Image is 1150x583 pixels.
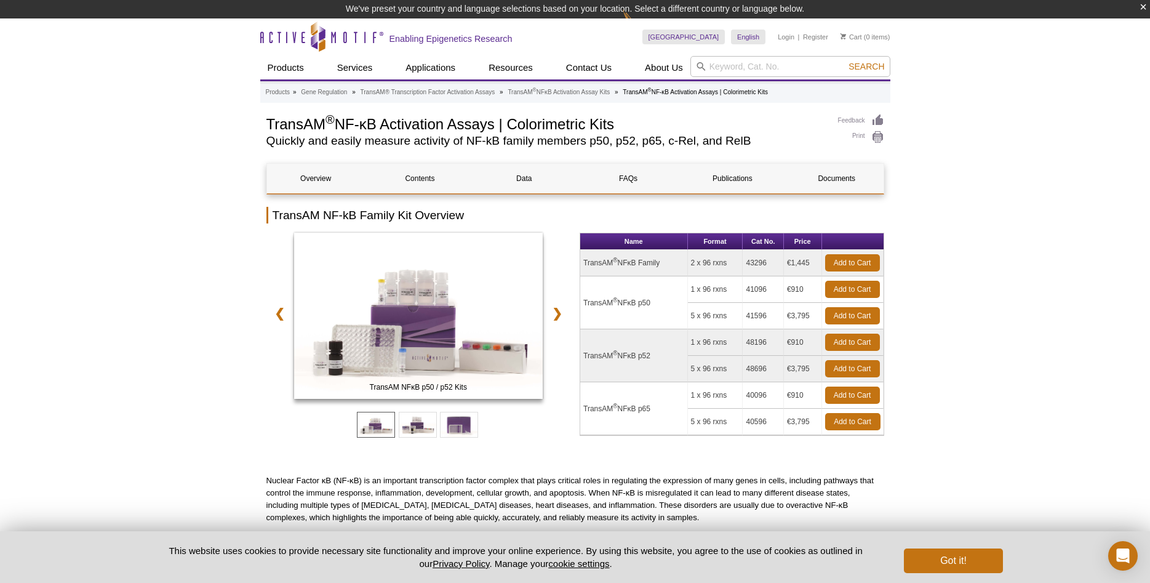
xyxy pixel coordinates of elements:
a: [GEOGRAPHIC_DATA] [642,30,725,44]
li: » [500,89,503,95]
th: Format [688,233,743,250]
a: TransAM® Transcription Factor Activation Assays [361,87,495,98]
th: Name [580,233,688,250]
li: » [352,89,356,95]
a: Login [778,33,794,41]
a: Resources [481,56,540,79]
td: 1 x 96 rxns [688,329,743,356]
td: €910 [784,329,822,356]
a: Cart [841,33,862,41]
span: Search [849,62,884,71]
td: €3,795 [784,409,822,435]
sup: ® [648,87,652,93]
td: TransAM NFκB p65 [580,382,688,435]
sup: ® [325,113,335,126]
td: 41596 [743,303,783,329]
td: TransAM NFκB p50 [580,276,688,329]
td: 5 x 96 rxns [688,409,743,435]
a: Contact Us [559,56,619,79]
td: 5 x 96 rxns [688,303,743,329]
a: Privacy Policy [433,558,489,569]
h2: Quickly and easily measure activity of NF-kB family members p50, p52, p65, c-Rel, and RelB [266,135,826,147]
img: TransAM NFκB p50 / p52 Kits [294,233,543,399]
a: Print [838,131,884,144]
a: TransAM NFκB p50 / p52 Kits [294,233,543,403]
td: €1,445 [784,250,822,276]
p: Nuclear Factor κB (NF-κB) is an important transcription factor complex that plays critical roles ... [266,475,884,524]
a: ❮ [266,299,293,328]
button: Search [845,61,888,72]
a: Register [803,33,828,41]
a: Feedback [838,114,884,127]
h2: Enabling Epigenetics Research [389,33,513,44]
h1: TransAM NF-κB Activation Assays | Colorimetric Kits [266,114,826,132]
a: ❯ [544,299,570,328]
li: | [798,30,800,44]
img: Your Cart [841,33,846,39]
a: Data [475,164,573,193]
td: 48196 [743,329,783,356]
a: Add to Cart [825,334,880,351]
a: Products [260,56,311,79]
td: €3,795 [784,356,822,382]
a: Applications [398,56,463,79]
th: Price [784,233,822,250]
button: cookie settings [548,558,609,569]
sup: ® [613,297,617,304]
td: €910 [784,276,822,303]
a: Add to Cart [825,307,880,324]
sup: ® [613,403,617,409]
td: TransAM NFκB p52 [580,329,688,382]
td: TransAM NFκB Family [580,250,688,276]
a: Overview [267,164,365,193]
li: TransAM NF-κB Activation Assays | Colorimetric Kits [623,89,768,95]
td: 43296 [743,250,783,276]
a: FAQs [579,164,677,193]
a: Gene Regulation [301,87,347,98]
a: Documents [788,164,885,193]
div: Open Intercom Messenger [1108,541,1138,571]
p: This website uses cookies to provide necessary site functionality and improve your online experie... [148,544,884,570]
td: 40096 [743,382,783,409]
a: English [731,30,765,44]
button: Got it! [904,549,1002,573]
a: Add to Cart [825,387,880,404]
td: 1 x 96 rxns [688,276,743,303]
span: TransAM NFκB p50 / p52 Kits [297,381,540,393]
td: 5 x 96 rxns [688,356,743,382]
sup: ® [533,87,537,93]
a: Add to Cart [825,360,880,377]
input: Keyword, Cat. No. [690,56,890,77]
li: » [293,89,297,95]
sup: ® [613,257,617,263]
li: (0 items) [841,30,890,44]
a: Services [330,56,380,79]
a: Publications [684,164,781,193]
td: 1 x 96 rxns [688,382,743,409]
h2: TransAM NF-kB Family Kit Overview [266,207,884,223]
a: TransAM®NFκB Activation Assay Kits [508,87,610,98]
td: €3,795 [784,303,822,329]
a: Products [266,87,290,98]
th: Cat No. [743,233,783,250]
a: About Us [637,56,690,79]
td: €910 [784,382,822,409]
a: Contents [371,164,469,193]
td: 41096 [743,276,783,303]
a: Add to Cart [825,413,880,430]
sup: ® [613,350,617,356]
a: Add to Cart [825,254,880,271]
img: Change Here [623,9,655,38]
li: » [615,89,618,95]
td: 48696 [743,356,783,382]
td: 2 x 96 rxns [688,250,743,276]
a: Add to Cart [825,281,880,298]
td: 40596 [743,409,783,435]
